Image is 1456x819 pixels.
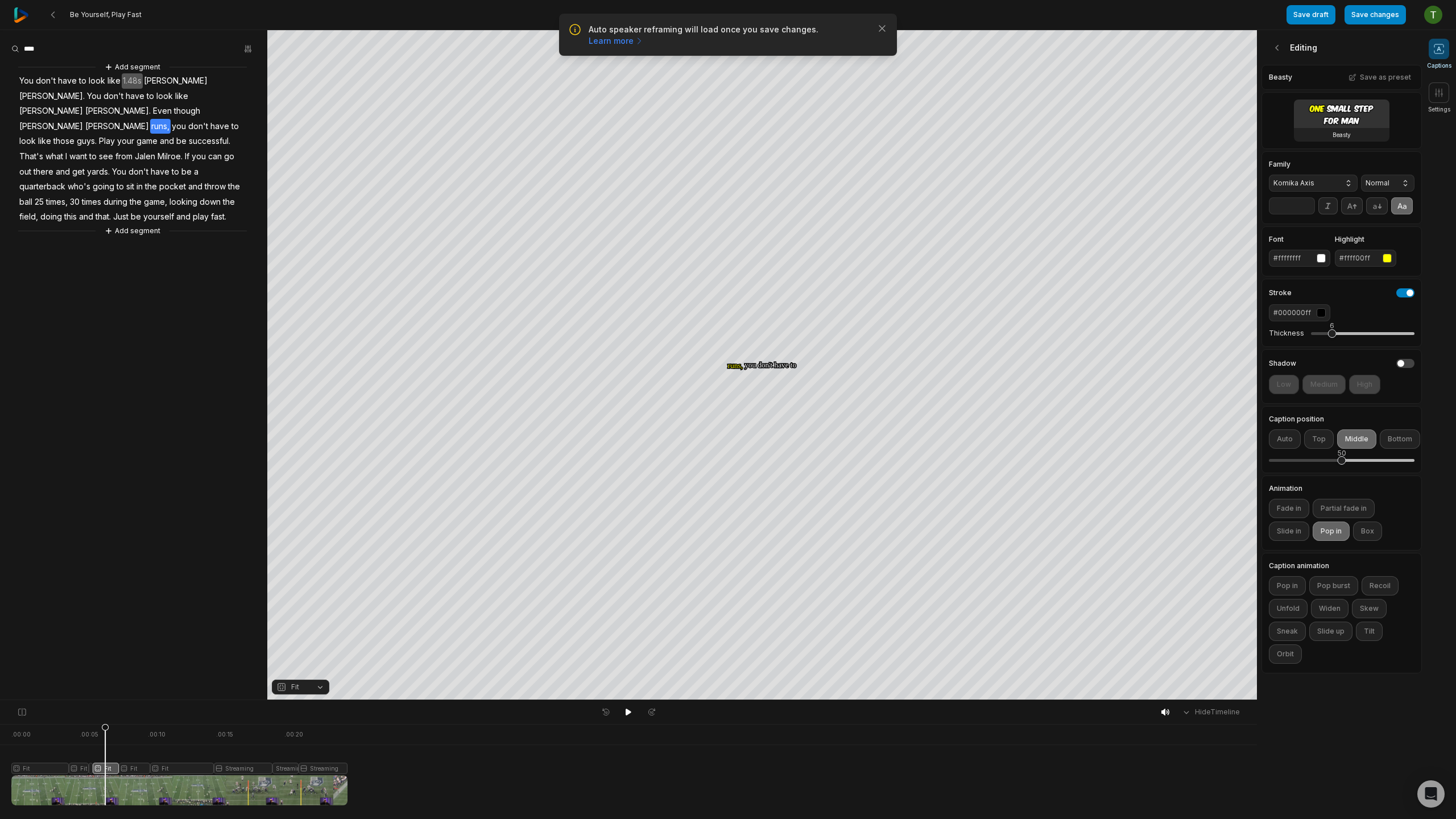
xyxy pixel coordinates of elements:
span: Captions [1427,61,1451,70]
span: look [88,73,106,89]
div: Beasty [1261,65,1422,90]
p: Auto speaker reframing will load once you save changes. [589,24,867,47]
span: that. [94,209,112,225]
span: who's [67,179,92,195]
span: and [187,179,204,195]
button: Pop in [1269,576,1306,595]
div: 6 [1330,321,1334,331]
span: field, [18,209,39,225]
label: Highlight [1335,236,1396,243]
span: see [98,149,114,164]
button: Skew [1352,599,1387,618]
span: ball [18,195,34,210]
span: game [135,134,159,149]
span: going [92,179,115,195]
button: Save changes [1345,5,1406,24]
span: 30 [69,195,81,210]
span: and [159,134,175,149]
button: #ffff00ff [1335,250,1396,267]
span: and [55,164,71,180]
span: runs, [150,119,171,134]
button: Slide in [1269,522,1309,541]
span: [PERSON_NAME] [18,119,84,134]
span: look [18,134,37,149]
label: Family [1269,161,1358,168]
span: 25 [34,195,45,210]
span: look [155,89,174,104]
span: quarterback [18,179,67,195]
span: 1.48s [122,73,143,89]
span: I [64,149,68,164]
button: Pop burst [1309,576,1358,595]
button: #000000ff [1269,304,1330,321]
span: the [129,195,143,210]
span: yards. [86,164,111,180]
span: to [88,149,98,164]
span: the [222,195,236,210]
label: Thickness [1269,329,1304,338]
span: don't [187,119,209,134]
span: Be Yourself, Play Fast [70,10,142,19]
span: [PERSON_NAME] [18,104,84,119]
span: Fit [291,682,299,692]
span: You [111,164,127,180]
span: down [198,195,222,210]
button: HideTimeline [1178,704,1243,721]
button: Auto [1269,429,1301,449]
span: have [57,73,78,89]
button: Save as preset [1345,70,1414,85]
span: the [227,179,241,195]
button: Unfold [1269,599,1308,618]
span: fast. [210,209,227,225]
span: times [81,195,102,210]
span: Milroe. [156,149,184,164]
span: Settings [1428,105,1450,114]
span: like [106,73,122,89]
span: guys. [76,134,98,149]
span: those [52,134,76,149]
span: Normal [1366,178,1392,188]
button: Orbit [1269,644,1302,664]
button: Medium [1302,375,1346,394]
span: and [175,209,192,225]
button: Add segment [102,225,163,237]
span: though [173,104,201,119]
span: be [180,164,193,180]
button: Top [1304,429,1334,449]
span: times, [45,195,69,210]
span: game, [143,195,168,210]
button: Fit [272,680,329,694]
span: be [175,134,188,149]
span: You [86,89,102,104]
button: Add segment [102,61,163,73]
span: pocket [158,179,187,195]
span: throw [204,179,227,195]
span: don't [35,73,57,89]
button: High [1349,375,1380,394]
span: and [78,209,94,225]
span: [PERSON_NAME] [143,73,209,89]
h3: Beasty [1333,130,1351,139]
button: Tilt [1356,622,1383,641]
span: you [191,149,207,164]
div: Editing [1261,30,1422,65]
span: during [102,195,129,210]
button: #ffffffff [1269,250,1330,267]
button: Pop in [1313,522,1350,541]
div: 50 [1338,448,1346,458]
div: #ffffffff [1273,253,1312,263]
span: what [44,149,64,164]
span: there [32,164,55,180]
button: Save draft [1287,5,1335,24]
button: Bottom [1380,429,1420,449]
span: That's [18,149,44,164]
label: Animation [1269,485,1414,492]
span: Just [112,209,130,225]
span: to [115,179,125,195]
label: Caption animation [1269,562,1414,569]
img: reap [14,7,29,23]
span: a [193,164,200,180]
div: #ffff00ff [1339,253,1378,263]
span: from [114,149,134,164]
button: Captions [1427,39,1451,70]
